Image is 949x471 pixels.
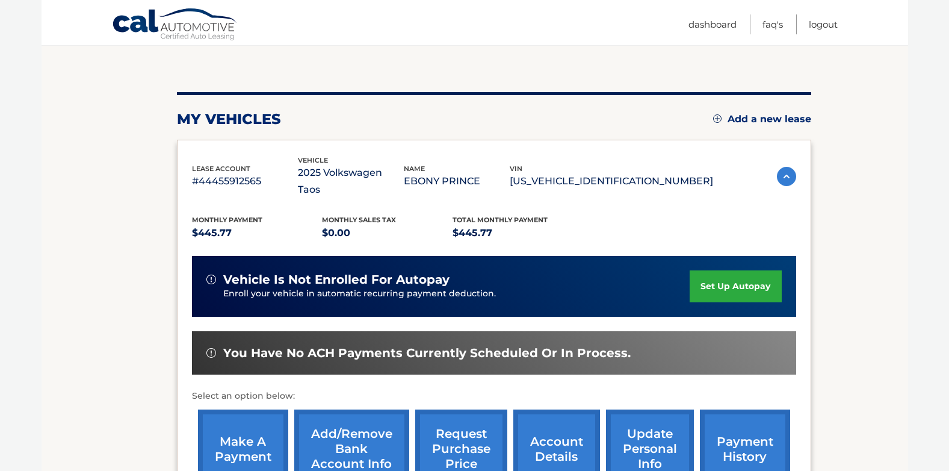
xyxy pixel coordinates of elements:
a: set up autopay [690,270,781,302]
a: FAQ's [762,14,783,34]
span: vin [510,164,522,173]
img: add.svg [713,114,722,123]
span: Monthly Payment [192,216,262,224]
a: Logout [809,14,838,34]
a: Dashboard [688,14,737,34]
span: Total Monthly Payment [453,216,548,224]
span: lease account [192,164,250,173]
p: $445.77 [192,225,323,242]
p: 2025 Volkswagen Taos [298,164,404,198]
span: vehicle is not enrolled for autopay [223,272,450,287]
span: vehicle [298,156,328,164]
p: #44455912565 [192,173,298,190]
h2: my vehicles [177,110,281,128]
p: EBONY PRINCE [404,173,510,190]
p: Enroll your vehicle in automatic recurring payment deduction. [223,287,690,301]
span: Monthly sales Tax [322,216,396,224]
span: You have no ACH payments currently scheduled or in process. [223,346,631,361]
img: alert-white.svg [206,275,216,284]
p: Select an option below: [192,389,796,404]
p: $0.00 [322,225,453,242]
a: Add a new lease [713,113,811,125]
img: accordion-active.svg [777,167,796,186]
p: [US_VEHICLE_IDENTIFICATION_NUMBER] [510,173,713,190]
span: name [404,164,425,173]
p: $445.77 [453,225,583,242]
a: Cal Automotive [112,8,238,43]
img: alert-white.svg [206,348,216,358]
